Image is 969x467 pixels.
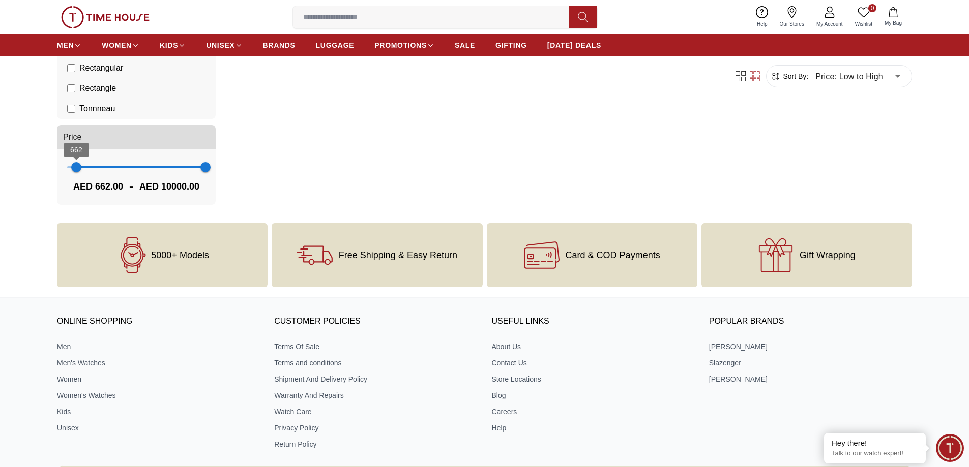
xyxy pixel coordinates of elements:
a: Terms and conditions [274,358,477,368]
a: Blog [492,390,695,400]
a: Slazenger [709,358,912,368]
a: Women [57,374,260,384]
span: WOMEN [102,40,132,50]
a: Store Locations [492,374,695,384]
h3: CUSTOMER POLICIES [274,314,477,329]
button: Sort By: [771,71,808,81]
a: GIFTING [495,36,527,54]
a: [PERSON_NAME] [709,374,912,384]
a: Our Stores [774,4,810,30]
span: Gift Wrapping [800,250,856,260]
a: Careers [492,407,695,417]
a: LUGGAGE [316,36,355,54]
span: SALE [455,40,475,50]
span: AED 662.00 [73,179,123,194]
span: - [123,178,139,195]
h3: USEFUL LINKS [492,314,695,329]
div: Chat Widget [936,434,964,462]
span: My Account [812,20,847,28]
a: Men [57,341,260,352]
span: Rectangular [79,62,123,74]
button: My Bag [878,5,908,29]
a: [DATE] DEALS [547,36,601,54]
span: LUGGAGE [316,40,355,50]
a: Terms Of Sale [274,341,477,352]
a: BRANDS [263,36,296,54]
input: Tonnneau [67,105,75,113]
a: KIDS [160,36,186,54]
a: [PERSON_NAME] [709,341,912,352]
span: Free Shipping & Easy Return [339,250,457,260]
span: Rectangle [79,82,116,95]
span: BRANDS [263,40,296,50]
a: PROMOTIONS [374,36,434,54]
a: Privacy Policy [274,423,477,433]
a: Shipment And Delivery Policy [274,374,477,384]
a: Warranty And Repairs [274,390,477,400]
a: MEN [57,36,81,54]
span: UNISEX [206,40,234,50]
span: AED 10000.00 [139,179,199,194]
span: Tonnneau [79,103,115,115]
a: SALE [455,36,475,54]
span: Help [753,20,772,28]
div: Price: Low to High [808,62,907,90]
span: [DATE] DEALS [547,40,601,50]
a: 0Wishlist [849,4,878,30]
a: Unisex [57,423,260,433]
a: About Us [492,341,695,352]
a: Watch Care [274,407,477,417]
span: Our Stores [776,20,808,28]
a: Help [492,423,695,433]
a: Kids [57,407,260,417]
div: Hey there! [832,438,918,448]
input: Rectangle [67,84,75,92]
a: Contact Us [492,358,695,368]
a: UNISEX [206,36,242,54]
a: Help [751,4,774,30]
span: KIDS [160,40,178,50]
span: My Bag [880,19,906,27]
span: 5000+ Models [151,250,209,260]
button: Price [57,125,216,149]
span: 662 [70,146,82,154]
a: Men's Watches [57,358,260,368]
a: WOMEN [102,36,139,54]
img: ... [61,6,150,28]
input: Rectangular [67,64,75,72]
span: Sort By: [781,71,808,81]
span: Wishlist [851,20,876,28]
a: Return Policy [274,439,477,449]
p: Talk to our watch expert! [832,449,918,458]
span: GIFTING [495,40,527,50]
span: 0 [868,4,876,12]
a: Women's Watches [57,390,260,400]
span: PROMOTIONS [374,40,427,50]
span: Card & COD Payments [566,250,660,260]
h3: Popular Brands [709,314,912,329]
span: MEN [57,40,74,50]
span: Price [63,131,81,143]
h3: ONLINE SHOPPING [57,314,260,329]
